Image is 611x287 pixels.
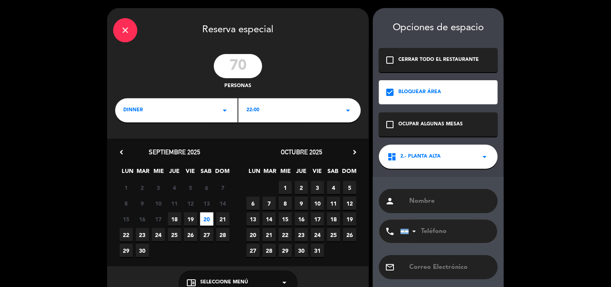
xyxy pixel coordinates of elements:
i: check_box_outline_blank [385,55,395,65]
div: Reserva especial [107,8,369,50]
span: personas [225,82,252,90]
input: 0 [214,54,262,78]
span: 26 [343,228,356,241]
div: Opciones de espacio [379,22,498,34]
i: check_box [385,87,395,97]
span: 10 [311,197,324,210]
span: 13 [200,197,213,210]
span: 28 [263,244,276,257]
span: 22 [279,228,292,241]
span: 29 [279,244,292,257]
i: arrow_drop_down [343,106,353,115]
span: 31 [311,244,324,257]
span: 11 [327,197,340,210]
span: 2.- PLANTA ALTA [401,153,441,161]
i: person [385,196,395,206]
span: DOM [215,166,228,180]
span: 2 [136,181,149,194]
span: 5 [184,181,197,194]
input: Nombre [409,195,492,207]
span: 23 [136,228,149,241]
span: 9 [295,197,308,210]
span: 22 [120,228,133,241]
span: 29 [120,244,133,257]
span: SAB [199,166,213,180]
span: 24 [152,228,165,241]
span: 13 [246,212,260,226]
i: email [385,262,395,272]
span: 6 [246,197,260,210]
i: close [120,25,130,35]
div: OCUPAR ALGUNAS MESAS [399,121,463,129]
span: 14 [263,212,276,226]
span: 17 [311,212,324,226]
span: 3 [152,181,165,194]
span: 19 [184,212,197,226]
span: septiembre 2025 [149,148,201,156]
input: Correo Electrónico [409,262,492,273]
span: MAR [263,166,277,180]
span: 17 [152,212,165,226]
i: chevron_left [117,148,126,156]
span: 30 [295,244,308,257]
div: CERRAR TODO EL RESTAURANTE [399,56,479,64]
span: DOM [342,166,355,180]
span: 18 [168,212,181,226]
div: BLOQUEAR ÁREA [399,88,441,96]
span: 15 [120,212,133,226]
i: check_box_outline_blank [385,120,395,129]
span: 4 [168,181,181,194]
span: 16 [295,212,308,226]
span: 11 [168,197,181,210]
span: 28 [216,228,230,241]
span: MIE [279,166,292,180]
span: 26 [184,228,197,241]
span: LUN [121,166,134,180]
span: 7 [216,181,230,194]
span: 30 [136,244,149,257]
span: VIE [184,166,197,180]
span: VIE [311,166,324,180]
span: 12 [343,197,356,210]
i: phone [385,227,395,236]
span: SAB [326,166,340,180]
i: dashboard [387,152,397,162]
span: 6 [200,181,213,194]
span: 25 [168,228,181,241]
span: 4 [327,181,340,194]
span: 9 [136,197,149,210]
div: Argentina: +54 [401,220,419,243]
span: octubre 2025 [281,148,322,156]
span: 7 [263,197,276,210]
span: 27 [246,244,260,257]
span: dinner [123,106,143,114]
span: 3 [311,181,324,194]
i: arrow_drop_down [220,106,230,115]
span: 22:00 [246,106,259,114]
span: 24 [311,228,324,241]
span: 8 [120,197,133,210]
span: 1 [120,181,133,194]
span: 18 [327,212,340,226]
span: 21 [216,212,230,226]
span: 8 [279,197,292,210]
span: JUE [168,166,181,180]
span: 27 [200,228,213,241]
span: MIE [152,166,166,180]
span: MAR [137,166,150,180]
span: 20 [246,228,260,241]
span: 10 [152,197,165,210]
span: 20 [200,212,213,226]
span: Seleccione Menú [201,279,249,287]
span: 23 [295,228,308,241]
i: arrow_drop_down [480,152,490,162]
span: 5 [343,181,356,194]
span: 19 [343,212,356,226]
input: Teléfono [400,220,489,243]
span: JUE [295,166,308,180]
span: 1 [279,181,292,194]
span: 21 [263,228,276,241]
span: 25 [327,228,340,241]
span: 14 [216,197,230,210]
span: 16 [136,212,149,226]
